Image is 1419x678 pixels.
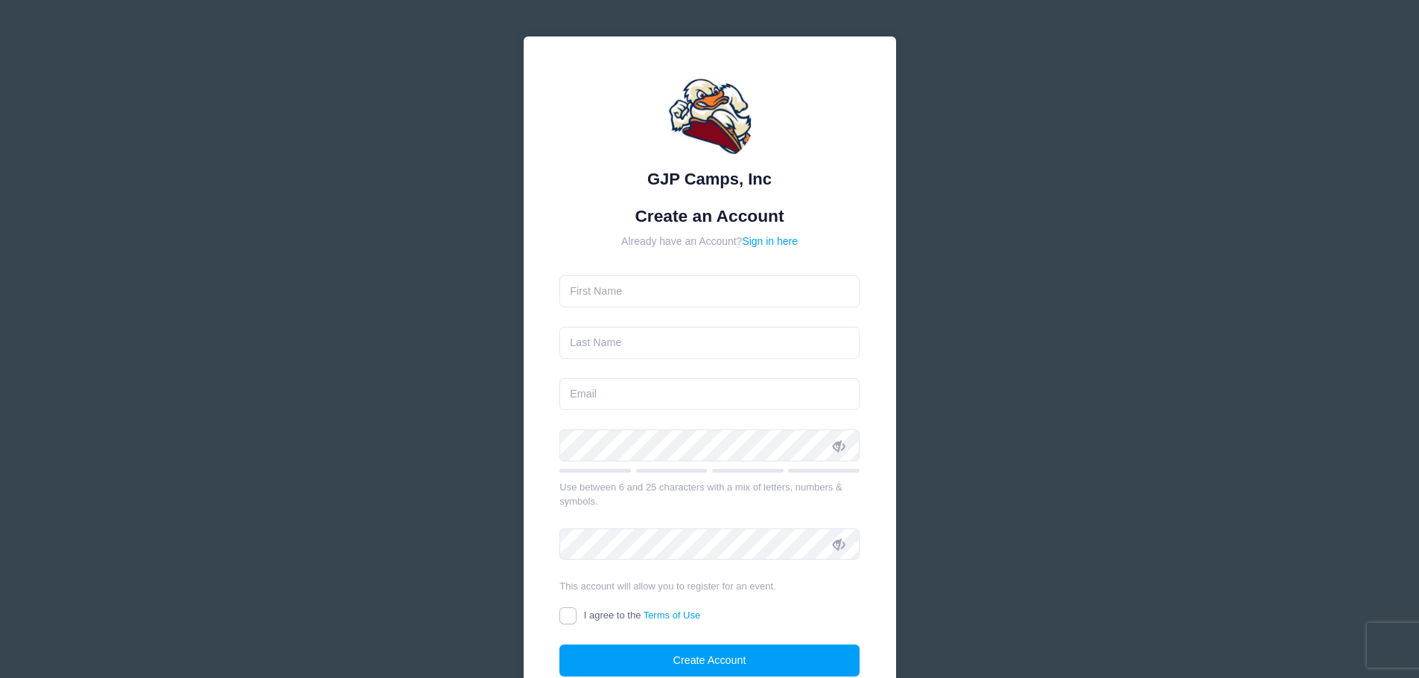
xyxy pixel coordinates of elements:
div: This account will allow you to register for an event. [559,579,860,594]
div: Already have an Account? [559,234,860,249]
input: Last Name [559,327,860,359]
input: First Name [559,275,860,307]
button: Create Account [559,645,860,677]
input: Email [559,378,860,410]
img: GJP Camps, Inc [665,73,755,162]
a: Terms of Use [644,610,701,621]
div: Use between 6 and 25 characters with a mix of letters, numbers & symbols. [559,480,860,509]
a: Sign in here [742,235,798,247]
span: I agree to the [584,610,700,621]
div: GJP Camps, Inc [559,167,860,191]
h1: Create an Account [559,206,860,226]
input: I agree to theTerms of Use [559,607,577,624]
